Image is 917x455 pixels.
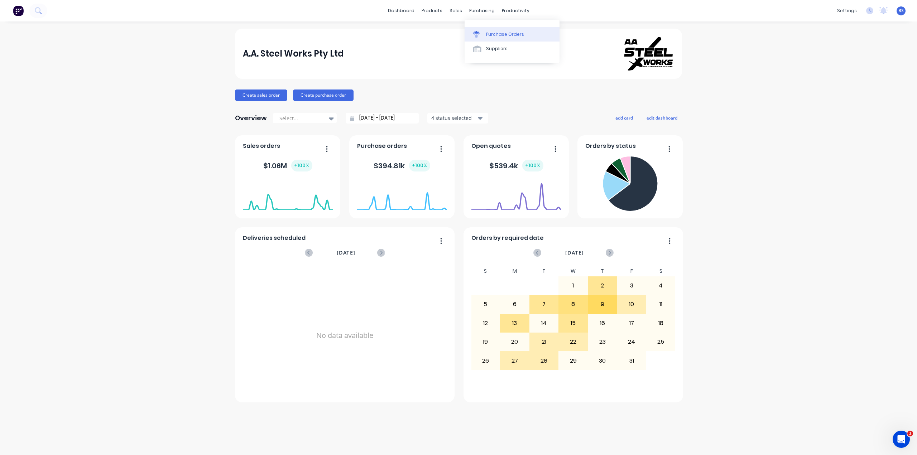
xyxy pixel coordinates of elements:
div: 17 [617,314,646,332]
span: Purchase orders [357,142,407,150]
div: 4 status selected [431,114,476,122]
div: 30 [588,352,617,369]
div: 8 [559,295,587,313]
div: 29 [559,352,587,369]
div: products [418,5,446,16]
span: [DATE] [337,249,355,257]
button: 4 status selected [427,113,488,124]
button: Create purchase order [293,89,354,101]
div: 1 [559,277,587,295]
div: 25 [647,333,675,351]
div: 2 [588,277,617,295]
div: S [646,266,676,276]
div: Overview [235,111,267,125]
div: sales [446,5,466,16]
div: F [617,266,646,276]
span: Sales orders [243,142,280,150]
div: 5 [471,295,500,313]
div: 15 [559,314,587,332]
img: A.A. Steel Works Pty Ltd [624,37,674,71]
div: 9 [588,295,617,313]
div: 14 [530,314,558,332]
div: 26 [471,352,500,369]
div: $ 394.81k [374,160,430,171]
div: 11 [647,295,675,313]
div: purchasing [466,5,498,16]
div: 10 [617,295,646,313]
div: T [588,266,617,276]
span: BS [898,8,904,14]
div: Suppliers [486,45,508,52]
div: 13 [500,314,529,332]
div: 28 [530,352,558,369]
div: 22 [559,333,587,351]
span: Open quotes [471,142,511,150]
div: settings [834,5,860,16]
span: Orders by status [585,142,636,150]
div: Purchase Orders [486,31,524,38]
div: productivity [498,5,533,16]
button: edit dashboard [642,113,682,122]
div: + 100 % [522,160,543,171]
iframe: Intercom live chat [893,431,910,448]
div: 27 [500,352,529,369]
button: add card [611,113,638,122]
div: S [471,266,500,276]
a: dashboard [384,5,418,16]
div: No data available [243,266,447,405]
div: $ 539.4k [489,160,543,171]
div: 20 [500,333,529,351]
span: 1 [907,431,913,436]
a: Purchase Orders [465,27,560,41]
span: [DATE] [565,249,584,257]
div: 6 [500,295,529,313]
button: Create sales order [235,89,287,101]
div: T [529,266,559,276]
div: 12 [471,314,500,332]
div: + 100 % [409,160,430,171]
div: 4 [647,277,675,295]
a: Suppliers [465,42,560,56]
div: M [500,266,529,276]
div: A.A. Steel Works Pty Ltd [243,47,344,61]
div: 19 [471,333,500,351]
div: + 100 % [291,160,312,171]
div: 23 [588,333,617,351]
div: 18 [647,314,675,332]
div: 3 [617,277,646,295]
div: 16 [588,314,617,332]
span: Deliveries scheduled [243,234,306,242]
div: 31 [617,352,646,369]
div: 7 [530,295,558,313]
div: 21 [530,333,558,351]
div: $ 1.06M [263,160,312,171]
div: W [558,266,588,276]
img: Factory [13,5,24,16]
div: 24 [617,333,646,351]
